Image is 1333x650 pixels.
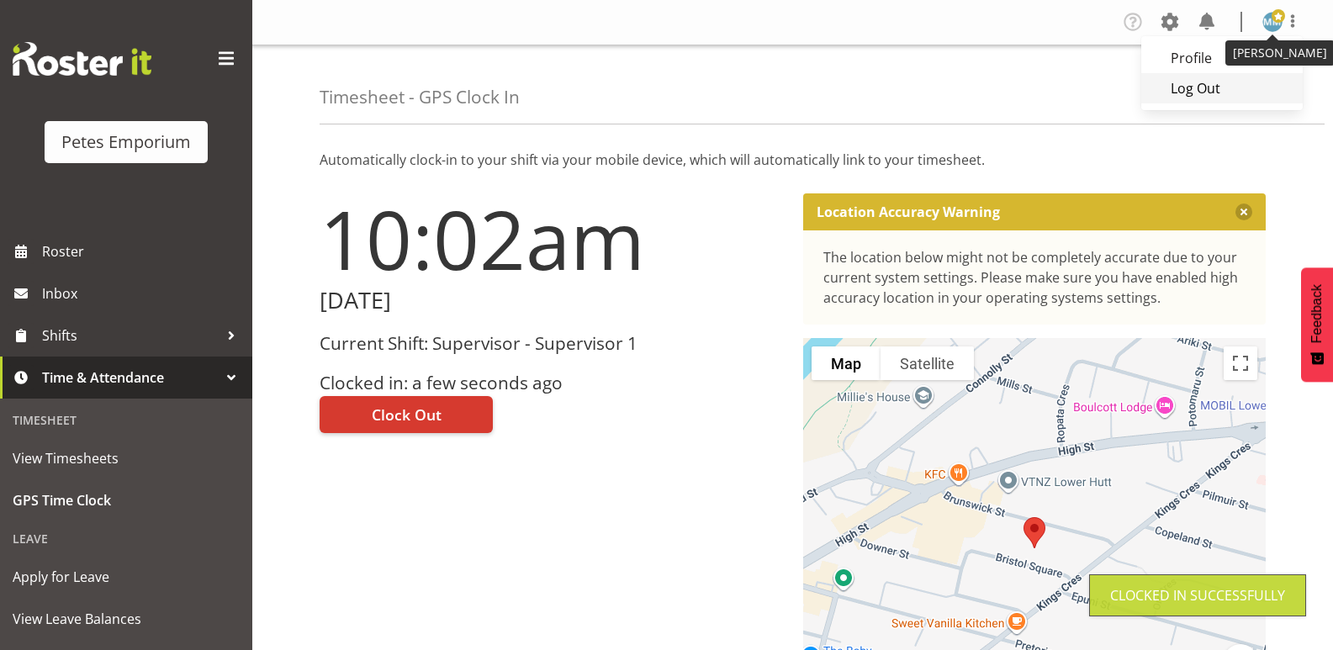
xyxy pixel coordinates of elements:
button: Clock Out [320,396,493,433]
a: View Timesheets [4,437,248,479]
a: View Leave Balances [4,598,248,640]
span: View Leave Balances [13,606,240,632]
span: Roster [42,239,244,264]
button: Toggle fullscreen view [1224,346,1257,380]
button: Show satellite imagery [881,346,974,380]
span: Shifts [42,323,219,348]
span: View Timesheets [13,446,240,471]
h3: Current Shift: Supervisor - Supervisor 1 [320,334,783,353]
button: Feedback - Show survey [1301,267,1333,382]
span: Apply for Leave [13,564,240,589]
a: Profile [1141,43,1303,73]
div: Petes Emporium [61,129,191,155]
div: Timesheet [4,403,248,437]
h1: 10:02am [320,193,783,284]
span: Clock Out [372,404,442,425]
p: Automatically clock-in to your shift via your mobile device, which will automatically link to you... [320,150,1266,170]
a: Log Out [1141,73,1303,103]
div: Clocked in Successfully [1110,585,1285,605]
h2: [DATE] [320,288,783,314]
span: Inbox [42,281,244,306]
a: GPS Time Clock [4,479,248,521]
button: Show street map [812,346,881,380]
a: Apply for Leave [4,556,248,598]
div: Leave [4,521,248,556]
h4: Timesheet - GPS Clock In [320,87,520,107]
span: Feedback [1309,284,1325,343]
img: Rosterit website logo [13,42,151,76]
p: Location Accuracy Warning [817,203,1000,220]
span: Time & Attendance [42,365,219,390]
span: GPS Time Clock [13,488,240,513]
div: The location below might not be completely accurate due to your current system settings. Please m... [823,247,1246,308]
button: Close message [1235,203,1252,220]
h3: Clocked in: a few seconds ago [320,373,783,393]
img: mandy-mosley3858.jpg [1262,12,1283,32]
